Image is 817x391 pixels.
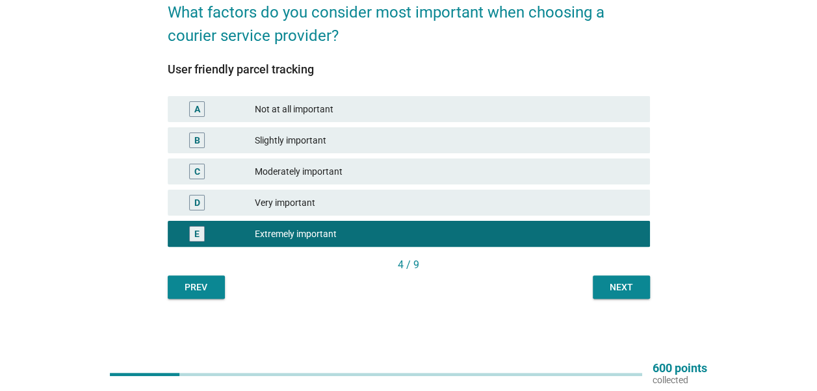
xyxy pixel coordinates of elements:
div: Not at all important [255,101,640,117]
button: Next [593,275,650,299]
div: Extremely important [255,226,640,242]
div: C [194,165,200,179]
p: 600 points [653,362,707,374]
div: Very important [255,195,640,210]
p: collected [653,374,707,386]
div: E [194,227,200,241]
div: B [194,134,200,147]
button: Prev [168,275,225,299]
div: A [194,103,200,116]
div: D [194,196,200,210]
div: User friendly parcel tracking [168,60,650,78]
div: Next [603,281,640,294]
div: Prev [178,281,214,294]
div: Slightly important [255,132,640,148]
div: Moderately important [255,164,640,179]
div: 4 / 9 [168,257,650,273]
